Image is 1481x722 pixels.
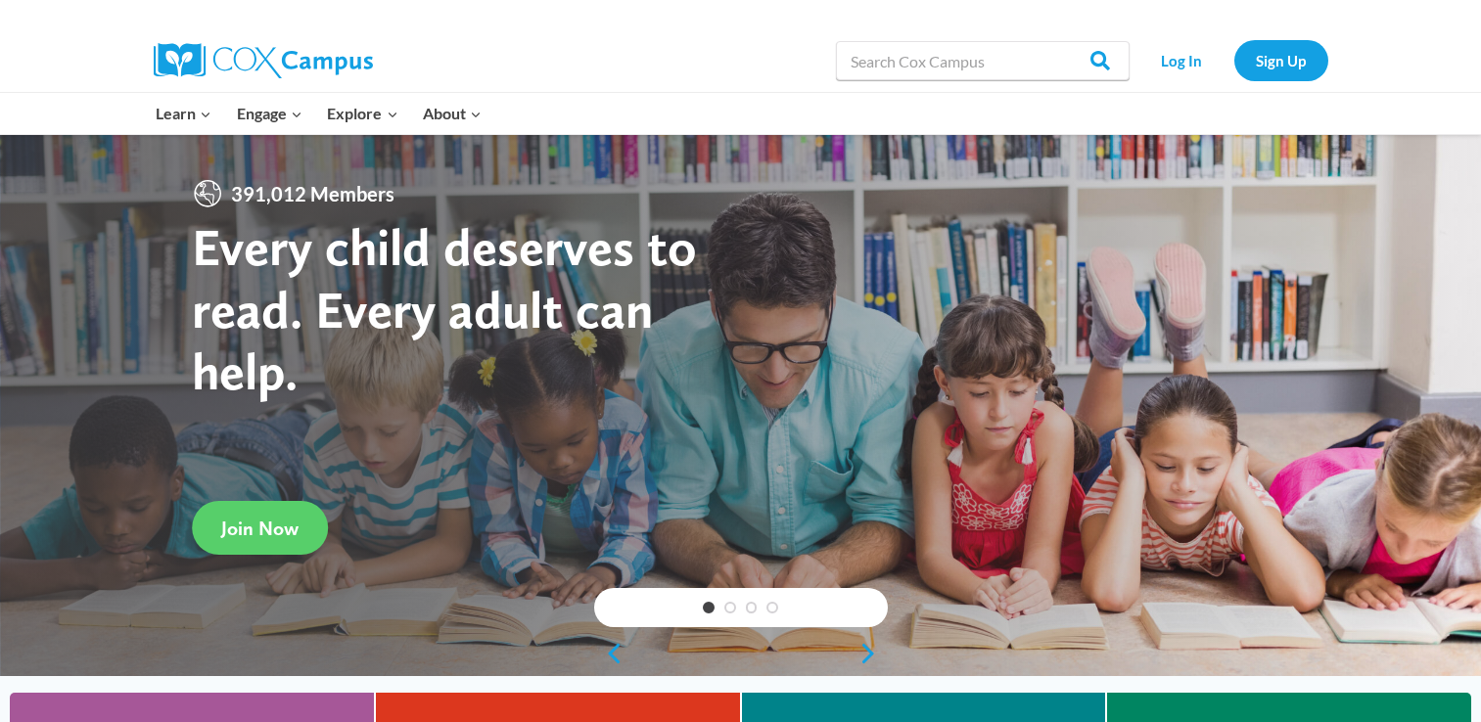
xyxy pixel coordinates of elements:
span: Engage [237,101,302,126]
a: 2 [724,602,736,613]
span: Learn [156,101,211,126]
span: Join Now [221,517,299,540]
span: About [423,101,482,126]
input: Search Cox Campus [836,41,1130,80]
div: content slider buttons [594,634,888,673]
nav: Secondary Navigation [1139,40,1328,80]
a: 1 [703,602,715,613]
a: 4 [766,602,778,613]
a: Log In [1139,40,1225,80]
nav: Primary Navigation [144,93,494,134]
a: Sign Up [1234,40,1328,80]
a: 3 [746,602,758,613]
span: 391,012 Members [223,178,402,209]
a: Join Now [192,501,328,555]
span: Explore [327,101,397,126]
a: previous [594,642,624,665]
img: Cox Campus [154,43,373,78]
a: next [858,642,888,665]
strong: Every child deserves to read. Every adult can help. [192,215,697,402]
